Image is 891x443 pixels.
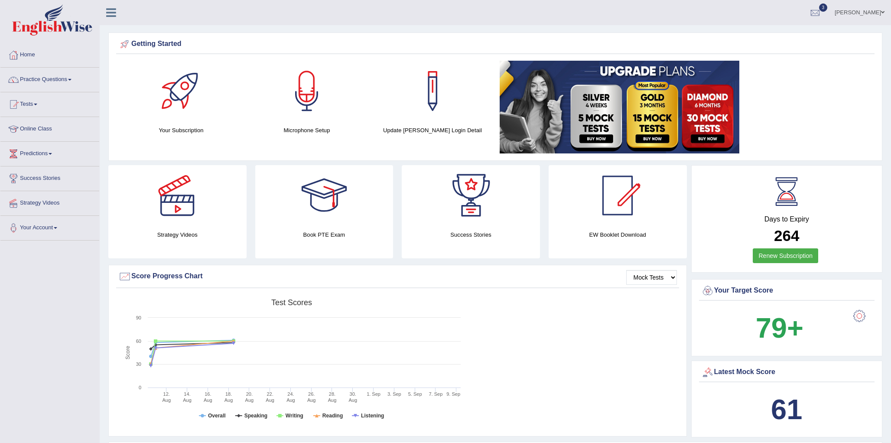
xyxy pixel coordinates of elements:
tspan: 5. Sep [408,391,422,397]
b: 61 [771,394,802,425]
text: 90 [136,315,141,320]
tspan: 3. Sep [387,391,401,397]
a: Your Account [0,216,99,238]
tspan: Aug [348,397,357,403]
div: Latest Mock Score [701,366,873,379]
tspan: Aug [266,397,274,403]
tspan: 1. Sep [367,391,380,397]
text: 60 [136,339,141,344]
tspan: Test scores [271,298,312,307]
a: Home [0,43,99,65]
div: Score Progress Chart [118,270,677,283]
a: Strategy Videos [0,191,99,213]
b: 264 [774,227,799,244]
tspan: Aug [307,397,316,403]
h4: Strategy Videos [108,230,247,239]
tspan: 26. [308,391,315,397]
span: 3 [819,3,828,12]
tspan: 22. [267,391,273,397]
tspan: Aug [286,397,295,403]
h4: Success Stories [402,230,540,239]
a: Online Class [0,117,99,139]
tspan: 20. [246,391,253,397]
tspan: Aug [204,397,212,403]
h4: EW Booklet Download [549,230,687,239]
tspan: Overall [208,413,226,419]
div: Getting Started [118,38,872,51]
tspan: Writing [286,413,303,419]
tspan: Aug [162,397,171,403]
a: Tests [0,92,99,114]
tspan: Speaking [244,413,267,419]
text: 0 [139,385,141,390]
text: 30 [136,362,141,367]
h4: Microphone Setup [248,126,365,135]
h4: Update [PERSON_NAME] Login Detail [374,126,491,135]
tspan: 7. Sep [429,391,442,397]
tspan: 18. [225,391,232,397]
tspan: 12. [163,391,170,397]
a: Practice Questions [0,68,99,89]
tspan: Aug [224,397,233,403]
tspan: Listening [361,413,384,419]
tspan: 30. [350,391,356,397]
tspan: 28. [329,391,335,397]
tspan: Score [125,346,131,360]
div: Your Target Score [701,284,873,297]
h4: Your Subscription [123,126,240,135]
tspan: 24. [287,391,294,397]
tspan: 14. [184,391,190,397]
tspan: 16. [205,391,211,397]
tspan: Aug [328,397,337,403]
img: small5.jpg [500,61,739,153]
a: Renew Subscription [753,248,818,263]
h4: Days to Expiry [701,215,873,223]
h4: Book PTE Exam [255,230,393,239]
tspan: Aug [183,397,192,403]
b: 79+ [756,312,803,344]
tspan: Aug [245,397,254,403]
a: Success Stories [0,166,99,188]
a: Predictions [0,142,99,163]
tspan: Reading [322,413,343,419]
tspan: 9. Sep [446,391,460,397]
